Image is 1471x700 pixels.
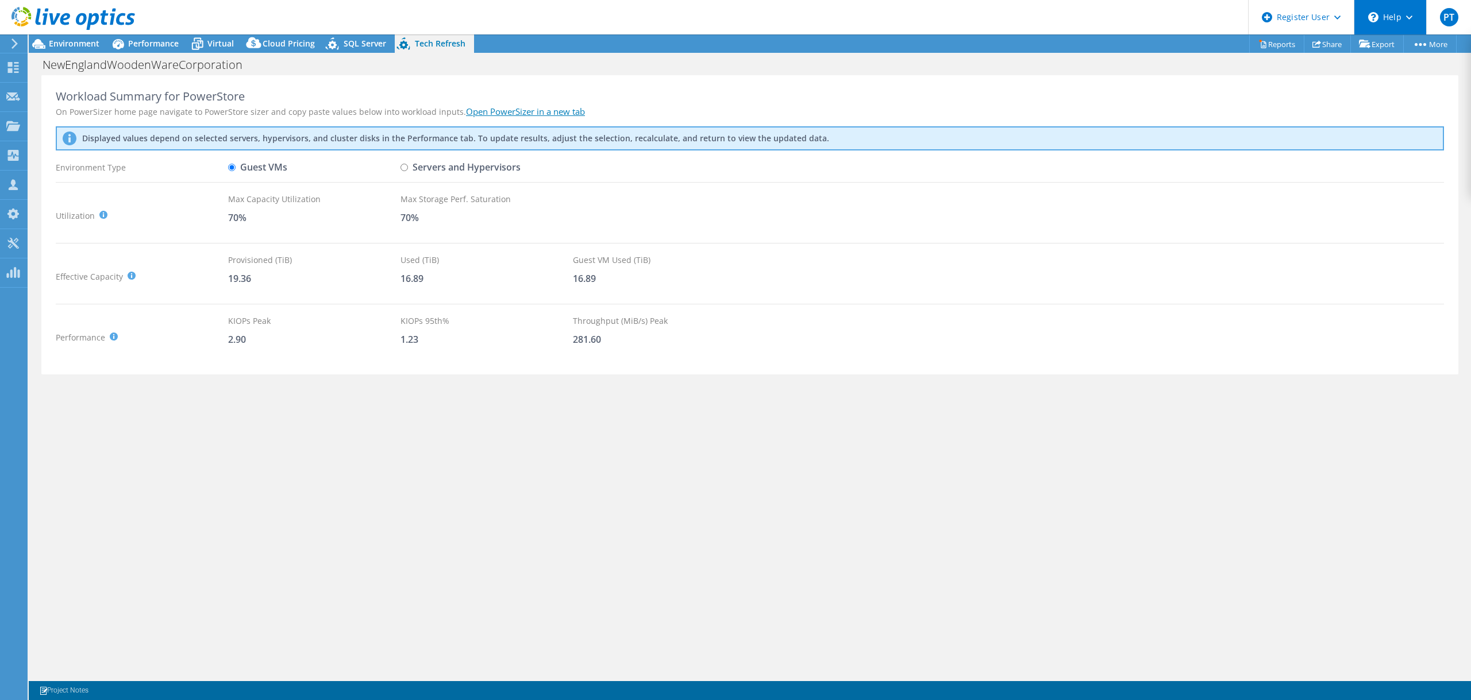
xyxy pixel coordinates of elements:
span: SQL Server [344,38,386,49]
span: Environment [49,38,99,49]
div: 16.89 [573,272,745,285]
div: Provisioned (TiB) [228,254,401,266]
div: KIOPs Peak [228,315,401,327]
span: Performance [128,38,179,49]
div: Throughput (MiB/s) Peak [573,315,745,327]
div: Utilization [56,193,228,238]
span: PT [1440,8,1458,26]
input: Guest VMs [228,164,236,171]
div: Workload Summary for PowerStore [56,90,1444,103]
label: Servers and Hypervisors [401,157,521,177]
div: Effective Capacity [56,254,228,299]
h1: NewEnglandWoodenWareCorporation [37,59,260,71]
a: Share [1304,35,1351,53]
div: 70% [228,211,401,224]
div: KIOPs 95th% [401,315,573,327]
div: 19.36 [228,272,401,285]
a: Export [1350,35,1404,53]
div: On PowerSizer home page navigate to PowerStore sizer and copy paste values below into workload in... [56,106,1444,118]
label: Guest VMs [228,157,287,177]
p: Displayed values depend on selected servers, hypervisors, and cluster disks in the Performance ta... [82,133,628,144]
div: 2.90 [228,333,401,346]
a: Reports [1249,35,1304,53]
div: Performance [56,315,228,360]
span: Virtual [207,38,234,49]
div: Used (TiB) [401,254,573,266]
div: 1.23 [401,333,573,346]
a: Project Notes [31,683,97,698]
svg: \n [1368,12,1378,22]
div: 70% [401,211,573,224]
div: Environment Type [56,157,228,177]
div: Guest VM Used (TiB) [573,254,745,266]
span: Tech Refresh [415,38,465,49]
div: Max Storage Perf. Saturation [401,193,573,206]
span: Cloud Pricing [263,38,315,49]
a: Open PowerSizer in a new tab [466,106,585,117]
input: Servers and Hypervisors [401,164,408,171]
div: 281.60 [573,333,745,346]
a: More [1403,35,1457,53]
div: Max Capacity Utilization [228,193,401,206]
div: 16.89 [401,272,573,285]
